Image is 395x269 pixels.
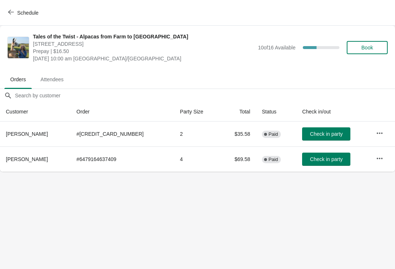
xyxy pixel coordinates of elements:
span: 10 of 16 Available [258,45,296,51]
td: $35.58 [220,122,256,146]
span: Paid [268,131,278,137]
td: # [CREDIT_CARD_NUMBER] [71,122,174,146]
span: [STREET_ADDRESS] [33,40,254,48]
th: Order [71,102,174,122]
span: Check in party [310,131,343,137]
td: # 6479164637409 [71,146,174,172]
span: Check in party [310,156,343,162]
span: Book [361,45,373,51]
button: Book [347,41,388,54]
td: 2 [174,122,220,146]
th: Total [220,102,256,122]
td: 4 [174,146,220,172]
img: Tales of the Twist - Alpacas from Farm to Yarn [8,37,29,58]
span: [PERSON_NAME] [6,156,48,162]
th: Check in/out [296,102,370,122]
span: [PERSON_NAME] [6,131,48,137]
button: Schedule [4,6,44,19]
span: Attendees [35,73,69,86]
th: Status [256,102,296,122]
span: Prepay | $16.50 [33,48,254,55]
span: [DATE] 10:00 am [GEOGRAPHIC_DATA]/[GEOGRAPHIC_DATA] [33,55,254,62]
span: Tales of the Twist - Alpacas from Farm to [GEOGRAPHIC_DATA] [33,33,254,40]
span: Orders [4,73,32,86]
button: Check in party [302,127,350,141]
button: Check in party [302,153,350,166]
th: Party Size [174,102,220,122]
span: Paid [268,157,278,162]
input: Search by customer [15,89,395,102]
td: $69.58 [220,146,256,172]
span: Schedule [17,10,38,16]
